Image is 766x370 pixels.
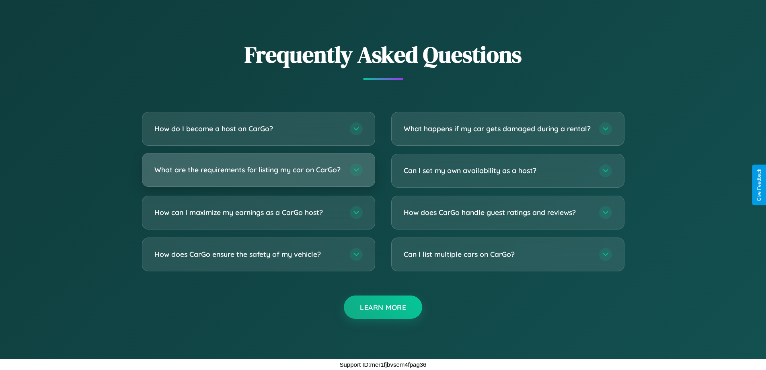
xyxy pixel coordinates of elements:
[344,296,422,319] button: Learn More
[340,359,427,370] p: Support ID: mer1fjbvsem4fpag36
[154,124,342,134] h3: How do I become a host on CarGo?
[154,207,342,217] h3: How can I maximize my earnings as a CarGo host?
[756,169,762,201] div: Give Feedback
[154,165,342,175] h3: What are the requirements for listing my car on CarGo?
[404,124,591,134] h3: What happens if my car gets damaged during a rental?
[404,165,591,176] h3: Can I set my own availability as a host?
[154,249,342,259] h3: How does CarGo ensure the safety of my vehicle?
[404,249,591,259] h3: Can I list multiple cars on CarGo?
[142,39,624,70] h2: Frequently Asked Questions
[404,207,591,217] h3: How does CarGo handle guest ratings and reviews?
